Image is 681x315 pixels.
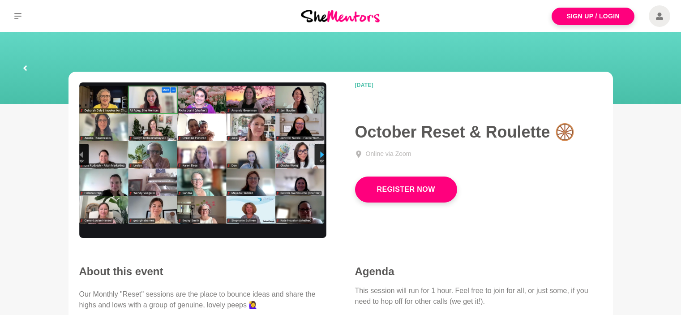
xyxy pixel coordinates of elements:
[355,285,602,307] p: This session will run for 1 hour. Feel free to join for all, or just some, if you need to hop off...
[79,265,326,278] h2: About this event
[355,122,602,142] h1: October Reset & Roulette 🛞
[552,8,634,25] a: Sign Up / Login
[355,265,602,278] h4: Agenda
[355,177,457,203] button: Register Now
[301,10,380,22] img: She Mentors Logo
[366,149,411,159] div: Online via Zoom
[79,289,326,311] p: Our Monthly "Reset" sessions are the place to bounce ideas and share the highs and lows with a gr...
[79,82,326,238] img: Monthly Reset
[355,82,464,88] time: [DATE]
